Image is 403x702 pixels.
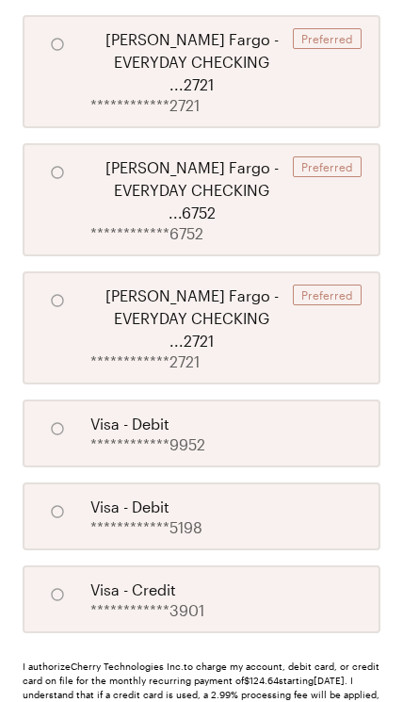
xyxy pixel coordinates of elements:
span: [PERSON_NAME] Fargo - EVERYDAY CHECKING ...2721 [90,28,293,96]
div: Preferred [293,28,362,49]
span: visa - debit [90,496,169,518]
span: [PERSON_NAME] Fargo - EVERYDAY CHECKING ...2721 [90,285,293,352]
span: [PERSON_NAME] Fargo - EVERYDAY CHECKING ...6752 [90,156,293,224]
div: Preferred [293,156,362,177]
div: Preferred [293,285,362,305]
span: visa - debit [90,413,169,435]
span: visa - credit [90,579,176,601]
